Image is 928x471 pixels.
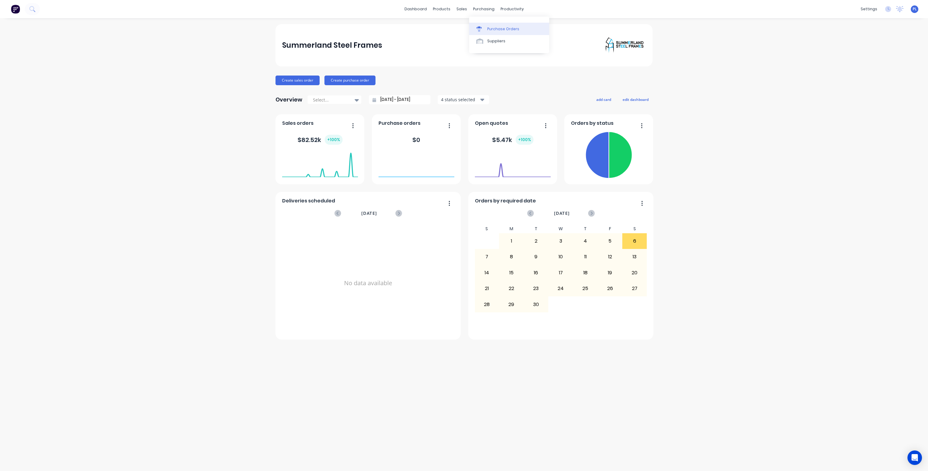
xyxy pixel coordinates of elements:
[573,224,598,233] div: T
[401,5,430,14] a: dashboard
[487,38,505,44] div: Suppliers
[282,224,454,342] div: No data available
[549,281,573,296] div: 24
[573,249,598,264] div: 11
[475,120,508,127] span: Open quotes
[598,281,622,296] div: 26
[524,249,548,264] div: 9
[438,95,489,104] button: 4 status selected
[573,234,598,249] div: 4
[469,35,549,47] a: Suppliers
[379,120,420,127] span: Purchase orders
[430,5,453,14] div: products
[475,249,499,264] div: 7
[499,265,524,280] div: 15
[453,5,470,14] div: sales
[441,96,479,103] div: 4 status selected
[598,265,622,280] div: 19
[492,135,533,145] div: $ 5.47k
[573,281,598,296] div: 25
[549,249,573,264] div: 10
[412,135,420,144] div: $ 0
[499,224,524,233] div: M
[549,265,573,280] div: 17
[275,94,302,106] div: Overview
[487,26,519,32] div: Purchase Orders
[554,210,570,217] span: [DATE]
[516,135,533,145] div: + 100 %
[524,297,548,312] div: 30
[469,23,549,35] a: Purchase Orders
[913,6,917,12] span: PL
[622,224,647,233] div: S
[282,120,314,127] span: Sales orders
[524,265,548,280] div: 16
[324,76,375,85] button: Create purchase order
[548,224,573,233] div: W
[623,249,647,264] div: 13
[498,5,527,14] div: productivity
[475,224,499,233] div: S
[11,5,20,14] img: Factory
[298,135,343,145] div: $ 82.52k
[275,76,320,85] button: Create sales order
[499,281,524,296] div: 22
[623,281,647,296] div: 27
[619,95,652,103] button: edit dashboard
[571,120,614,127] span: Orders by status
[623,234,647,249] div: 6
[524,224,549,233] div: T
[604,36,646,54] img: Summerland Steel Frames
[499,249,524,264] div: 8
[524,234,548,249] div: 2
[475,265,499,280] div: 14
[499,297,524,312] div: 29
[592,95,615,103] button: add card
[573,265,598,280] div: 18
[325,135,343,145] div: + 100 %
[282,197,335,205] span: Deliveries scheduled
[282,39,382,51] div: Summerland Steel Frames
[907,450,922,465] div: Open Intercom Messenger
[598,234,622,249] div: 5
[361,210,377,217] span: [DATE]
[524,281,548,296] div: 23
[598,249,622,264] div: 12
[475,297,499,312] div: 28
[475,281,499,296] div: 21
[858,5,880,14] div: settings
[623,265,647,280] div: 20
[598,224,622,233] div: F
[549,234,573,249] div: 3
[470,5,498,14] div: purchasing
[499,234,524,249] div: 1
